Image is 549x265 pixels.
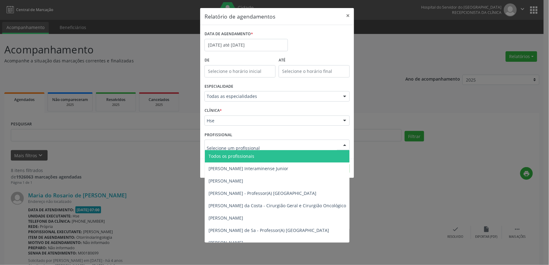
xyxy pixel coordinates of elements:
span: [PERSON_NAME] [209,240,243,246]
label: DATA DE AGENDAMENTO [205,29,253,39]
span: [PERSON_NAME] [209,178,243,184]
label: PROFISSIONAL [205,130,232,140]
span: [PERSON_NAME] - Professor(A) [GEOGRAPHIC_DATA] [209,190,316,196]
input: Selecione o horário final [279,65,350,78]
label: ESPECIALIDADE [205,82,233,91]
span: [PERSON_NAME] de Sa - Professor(A) [GEOGRAPHIC_DATA] [209,227,329,233]
span: [PERSON_NAME] Interaminense Junior [209,166,288,171]
input: Selecione o horário inicial [205,65,276,78]
span: [PERSON_NAME] [209,215,243,221]
input: Selecione um profissional [207,142,337,154]
button: Close [342,8,354,23]
label: De [205,56,276,65]
label: CLÍNICA [205,106,222,116]
span: Todas as especialidades [207,93,337,99]
label: ATÉ [279,56,350,65]
span: [PERSON_NAME] da Costa - Cirurgião Geral e Cirurgião Oncológico [209,203,346,208]
input: Selecione uma data ou intervalo [205,39,288,51]
span: Hse [207,118,337,124]
h5: Relatório de agendamentos [205,12,275,20]
span: Todos os profissionais [209,153,254,159]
